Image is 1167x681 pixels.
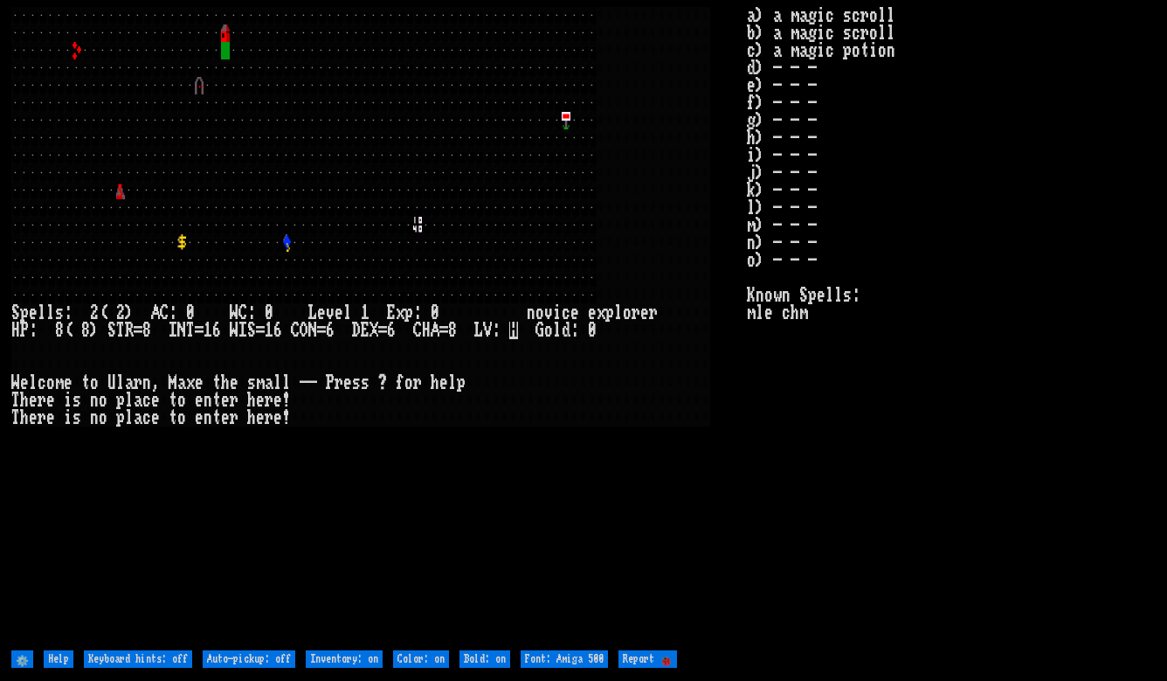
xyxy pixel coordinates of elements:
[614,304,623,322] div: l
[238,304,247,322] div: C
[20,322,29,339] div: P
[11,304,20,322] div: S
[116,322,125,339] div: T
[352,374,361,392] div: s
[747,7,1156,647] stats: a) a magic scroll b) a magic scroll c) a magic potion d) - - - e) - - - f) - - - g) - - - h) - - ...
[335,304,343,322] div: e
[186,322,195,339] div: T
[142,374,151,392] div: n
[46,392,55,409] div: e
[632,304,640,322] div: r
[431,322,439,339] div: A
[142,392,151,409] div: c
[649,304,658,322] div: r
[142,322,151,339] div: 8
[134,322,142,339] div: =
[588,304,597,322] div: e
[195,374,204,392] div: e
[151,374,160,392] div: ,
[256,322,265,339] div: =
[273,374,282,392] div: l
[73,409,81,427] div: s
[521,650,608,668] input: Font: Amiga 500
[169,304,177,322] div: :
[308,304,317,322] div: L
[265,409,273,427] div: r
[361,374,369,392] div: s
[125,304,134,322] div: )
[306,650,383,668] input: Inventory: on
[177,374,186,392] div: a
[544,304,553,322] div: v
[387,304,396,322] div: E
[230,409,238,427] div: r
[448,322,457,339] div: 8
[230,374,238,392] div: e
[20,409,29,427] div: h
[439,322,448,339] div: =
[265,392,273,409] div: r
[492,322,501,339] div: :
[282,392,291,409] div: !
[90,392,99,409] div: n
[413,304,422,322] div: :
[20,392,29,409] div: h
[308,374,317,392] div: -
[99,304,107,322] div: (
[230,322,238,339] div: W
[439,374,448,392] div: e
[221,374,230,392] div: h
[46,304,55,322] div: l
[247,409,256,427] div: h
[597,304,605,322] div: x
[343,304,352,322] div: l
[387,322,396,339] div: 6
[282,409,291,427] div: !
[169,322,177,339] div: I
[177,392,186,409] div: o
[90,304,99,322] div: 2
[535,322,544,339] div: G
[335,374,343,392] div: r
[84,650,192,668] input: Keyboard hints: off
[55,304,64,322] div: s
[64,374,73,392] div: e
[273,409,282,427] div: e
[570,304,579,322] div: e
[151,409,160,427] div: e
[361,304,369,322] div: 1
[352,322,361,339] div: D
[204,409,212,427] div: n
[448,374,457,392] div: l
[361,322,369,339] div: E
[527,304,535,322] div: n
[212,374,221,392] div: t
[273,392,282,409] div: e
[326,304,335,322] div: v
[562,304,570,322] div: c
[265,304,273,322] div: 0
[605,304,614,322] div: p
[11,392,20,409] div: T
[38,409,46,427] div: r
[46,409,55,427] div: e
[396,374,404,392] div: f
[474,322,483,339] div: L
[570,322,579,339] div: :
[81,374,90,392] div: t
[116,409,125,427] div: p
[177,409,186,427] div: o
[195,322,204,339] div: =
[300,374,308,392] div: -
[99,409,107,427] div: o
[90,409,99,427] div: n
[44,650,73,668] input: Help
[11,650,33,668] input: ⚙️
[431,304,439,322] div: 0
[413,322,422,339] div: C
[160,304,169,322] div: C
[247,322,256,339] div: S
[256,374,265,392] div: m
[317,322,326,339] div: =
[230,392,238,409] div: r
